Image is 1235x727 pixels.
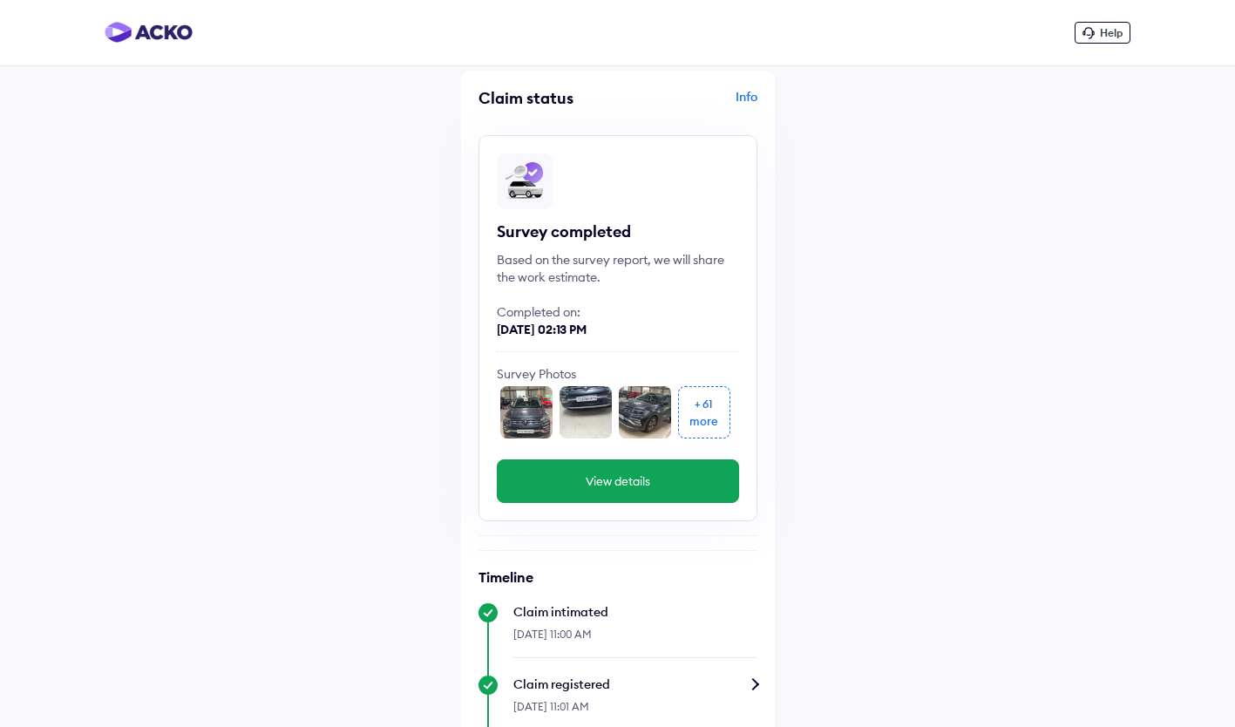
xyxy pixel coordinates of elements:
img: undercarriage_front [560,386,612,438]
div: more [689,412,718,430]
div: Claim registered [513,676,757,693]
span: Help [1100,26,1123,39]
div: Survey completed [497,221,739,242]
div: Claim status [478,88,614,108]
div: + 61 [695,395,713,412]
button: View details [497,459,739,503]
img: horizontal-gradient.png [105,22,193,43]
div: Survey Photos [497,365,739,383]
h6: Timeline [478,568,757,586]
div: Completed on: [497,303,739,321]
div: Claim intimated [513,603,757,621]
div: [DATE] 02:13 PM [497,321,739,338]
div: Based on the survey report, we will share the work estimate. [497,251,739,286]
div: [DATE] 11:00 AM [513,621,757,658]
img: front [500,386,553,438]
div: Info [622,88,757,121]
img: front_l_corner [619,386,671,438]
